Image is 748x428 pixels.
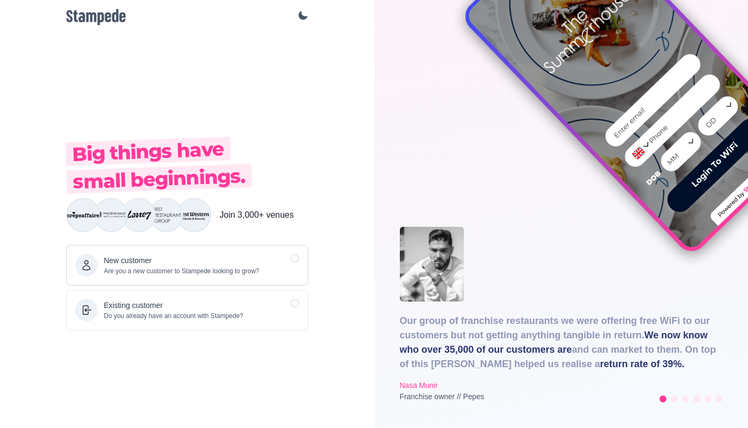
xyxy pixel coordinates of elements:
[400,381,438,390] cite: Nasa Munir
[66,164,252,194] span: small beginnings.
[400,227,464,302] img: Nasa Munir
[400,315,710,340] span: Our group of franchise restaurants we were offering free WiFi to our customers but not getting an...
[104,255,260,266] p: New customer
[104,311,244,321] p: Do you already have an account with Stampede?
[95,199,127,231] img: macdonald
[65,137,230,166] span: Big things have
[66,9,126,25] a: stampede main logo
[123,199,155,231] img: lane7
[104,300,244,311] p: Existing customer
[104,266,260,276] p: Are you a new customer to Stampede looking to grow?
[220,209,294,221] p: Join 3,000+ venues
[67,199,99,231] img: crepeaffaire
[400,314,723,371] p: We now know who over 35,000 of our customers are return rate of 39%.
[150,199,182,231] img: frgroup
[178,199,210,231] img: bw
[287,10,308,21] button: change-color
[400,391,485,402] p: Franchise owner // Pepes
